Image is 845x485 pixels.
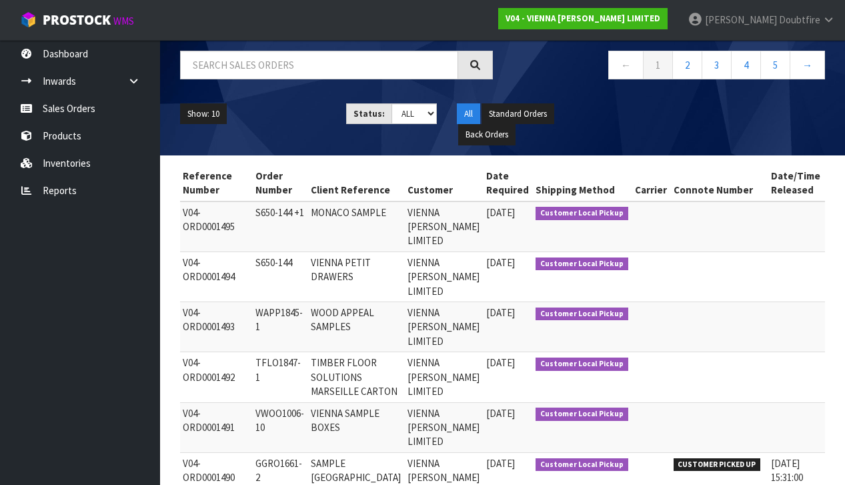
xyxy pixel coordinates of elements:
[179,252,253,302] td: V04-ORD0001494
[672,51,702,79] a: 2
[20,11,37,28] img: cube-alt.png
[307,201,404,252] td: MONACO SAMPLE
[404,402,483,452] td: VIENNA [PERSON_NAME] LIMITED
[608,51,644,79] a: ←
[353,108,385,119] strong: Status:
[532,165,632,201] th: Shipping Method
[486,356,515,369] span: [DATE]
[180,51,458,79] input: Search sales orders
[536,458,628,472] span: Customer Local Pickup
[457,103,480,125] button: All
[506,13,660,24] strong: V04 - VIENNA [PERSON_NAME] LIMITED
[674,458,761,472] span: CUSTOMER PICKED UP
[771,457,803,484] span: [DATE] 15:31:00
[179,165,253,201] th: Reference Number
[179,402,253,452] td: V04-ORD0001491
[779,13,820,26] span: Doubtfire
[404,302,483,352] td: VIENNA [PERSON_NAME] LIMITED
[760,51,790,79] a: 5
[536,408,628,421] span: Customer Local Pickup
[513,51,826,83] nav: Page navigation
[252,352,307,402] td: TFLO1847-1
[307,302,404,352] td: WOOD APPEAL SAMPLES
[252,252,307,302] td: S650-144
[486,306,515,319] span: [DATE]
[307,252,404,302] td: VIENNA PETIT DRAWERS
[790,51,825,79] a: →
[404,165,483,201] th: Customer
[404,201,483,252] td: VIENNA [PERSON_NAME] LIMITED
[307,165,404,201] th: Client Reference
[486,407,515,420] span: [DATE]
[483,165,532,201] th: Date Required
[252,302,307,352] td: WAPP1845-1
[536,207,628,220] span: Customer Local Pickup
[179,302,253,352] td: V04-ORD0001493
[486,256,515,269] span: [DATE]
[307,352,404,402] td: TIMBER FLOOR SOLUTIONS MARSEILLE CARTON
[482,103,554,125] button: Standard Orders
[486,457,515,470] span: [DATE]
[702,51,732,79] a: 3
[404,352,483,402] td: VIENNA [PERSON_NAME] LIMITED
[307,402,404,452] td: VIENNA SAMPLE BOXES
[43,11,111,29] span: ProStock
[180,103,227,125] button: Show: 10
[536,308,628,321] span: Customer Local Pickup
[536,358,628,371] span: Customer Local Pickup
[179,352,253,402] td: V04-ORD0001492
[252,165,307,201] th: Order Number
[705,13,777,26] span: [PERSON_NAME]
[632,165,670,201] th: Carrier
[458,124,516,145] button: Back Orders
[404,252,483,302] td: VIENNA [PERSON_NAME] LIMITED
[643,51,673,79] a: 1
[179,201,253,252] td: V04-ORD0001495
[536,258,628,271] span: Customer Local Pickup
[670,165,768,201] th: Connote Number
[113,15,134,27] small: WMS
[768,165,824,201] th: Date/Time Released
[486,206,515,219] span: [DATE]
[252,402,307,452] td: VWOO1006-10
[252,201,307,252] td: S650-144 +1
[731,51,761,79] a: 4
